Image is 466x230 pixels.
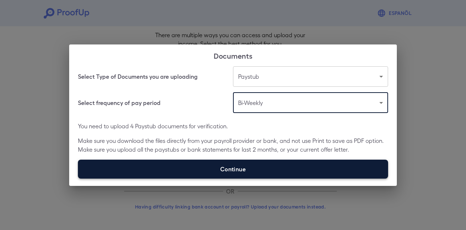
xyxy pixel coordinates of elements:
[78,98,161,107] h6: Select frequency of pay period
[233,93,388,113] div: Bi-Weekly
[78,72,198,81] h6: Select Type of Documents you are uploading
[69,44,397,66] h2: Documents
[78,122,388,130] p: You need to upload 4 Paystub documents for verification.
[78,136,388,154] p: Make sure you download the files directly from your payroll provider or bank, and not use Print t...
[233,66,388,87] div: Paystub
[78,160,388,179] label: Continue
